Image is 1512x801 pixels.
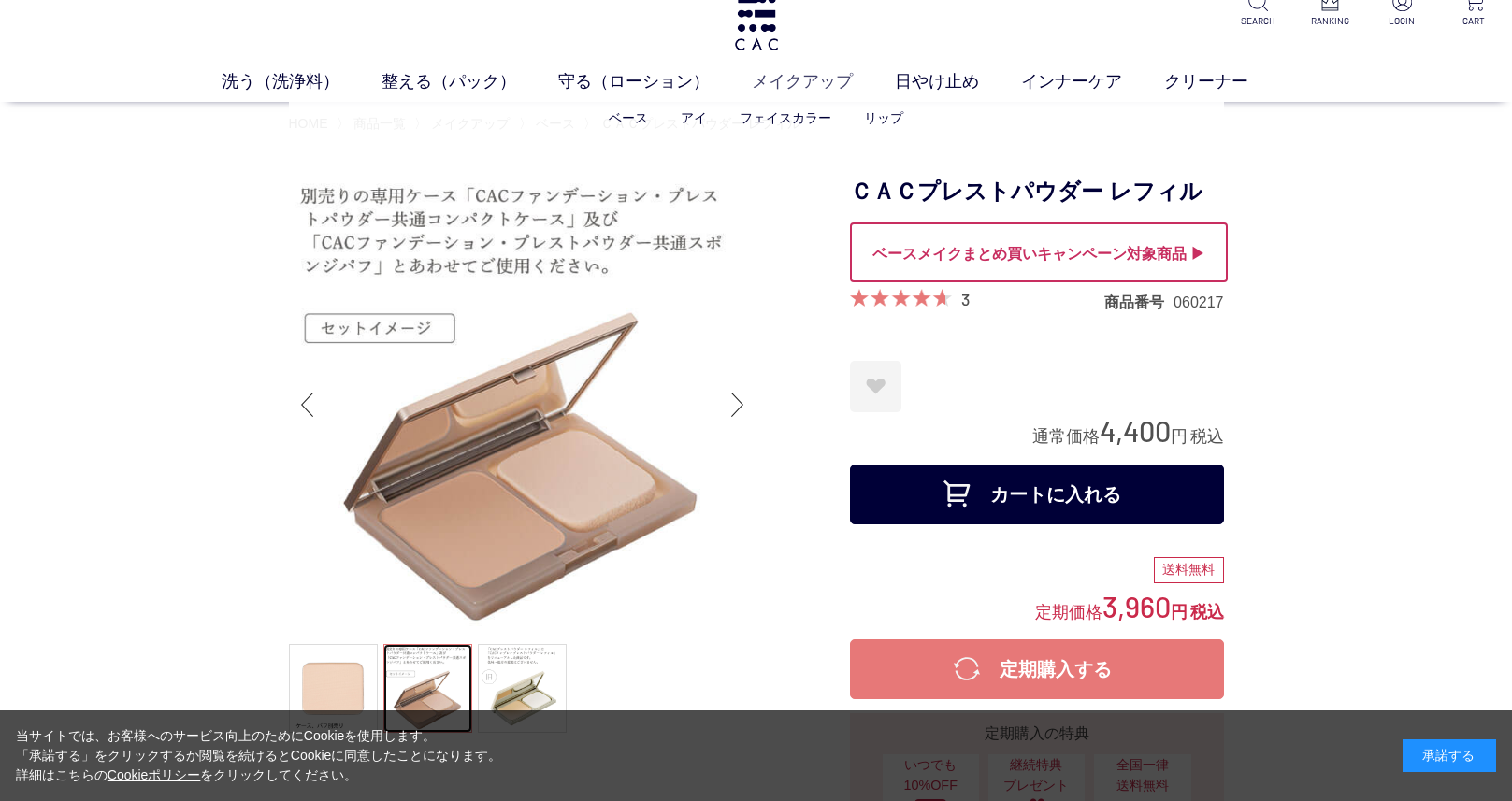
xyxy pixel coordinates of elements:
[1190,603,1224,622] span: 税込
[961,289,970,309] a: 3
[558,69,752,94] a: 守る（ローション）
[752,69,895,94] a: メイクアップ
[1403,739,1496,772] div: 承諾する
[609,110,648,125] a: ベース
[289,171,756,638] img: ＣＡＣプレストパウダー レフィル
[1104,293,1174,312] dt: 商品番号
[864,110,903,125] a: リップ
[1171,427,1188,446] span: 円
[850,639,1224,699] button: 定期購入する
[108,767,201,782] a: Cookieポリシー
[382,69,558,94] a: 整える（パック）
[895,69,1021,94] a: 日やけ止め
[850,171,1224,213] h1: ＣＡＣプレストパウダー レフィル
[740,110,831,125] a: フェイスカラー
[1102,589,1171,623] span: 3,960
[681,110,707,125] a: アイ
[1235,14,1281,28] p: SEARCH
[1032,427,1100,446] span: 通常価格
[16,726,502,785] div: 当サイトでは、お客様へのサービス向上のためにCookieを使用します。 「承諾する」をクリックするか閲覧を続けるとCookieに同意したことになります。 詳細はこちらの をクリックしてください。
[1100,413,1171,448] span: 4,400
[850,465,1224,524] button: カートに入れる
[1174,293,1223,312] dd: 060217
[1035,601,1102,622] span: 定期価格
[1021,69,1164,94] a: インナーケア
[1164,69,1290,94] a: クリーナー
[222,69,382,94] a: 洗う（洗浄料）
[289,367,326,442] div: Previous slide
[1190,427,1224,446] span: 税込
[1171,603,1188,622] span: 円
[1307,14,1353,28] p: RANKING
[719,367,756,442] div: Next slide
[1154,557,1224,583] div: 送料無料
[850,361,901,412] a: お気に入りに登録する
[1379,14,1425,28] p: LOGIN
[1451,14,1497,28] p: CART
